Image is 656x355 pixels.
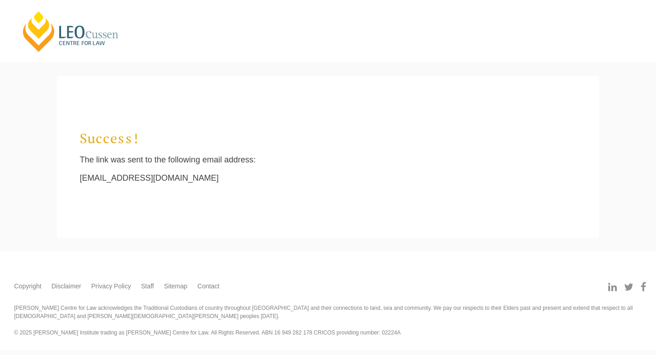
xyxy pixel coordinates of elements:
a: Staff [141,282,154,291]
a: [PERSON_NAME] Centre for Law [20,10,121,53]
a: Privacy Policy [91,282,131,291]
a: Sitemap [164,282,187,291]
h3: Success! [80,131,576,146]
a: Disclaimer [51,282,81,291]
iframe: LiveChat chat widget [595,294,633,332]
div: [PERSON_NAME] Centre for Law acknowledges the Traditional Custodians of country throughout [GEOGR... [14,304,642,337]
a: Copyright [14,282,41,291]
p: The link was sent to the following email address: [80,155,576,164]
p: [EMAIL_ADDRESS][DOMAIN_NAME] [80,173,576,183]
a: Contact [197,282,219,291]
